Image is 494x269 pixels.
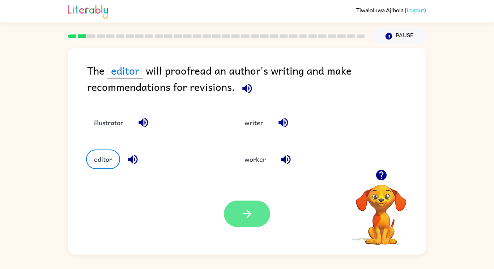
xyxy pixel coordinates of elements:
button: worker [237,150,273,169]
a: Logout [406,7,424,13]
div: The will proofread an author's writing and make recommendations for revisions. [87,62,426,98]
button: writer [237,113,271,133]
button: illustrator [86,113,131,133]
button: editor [86,150,120,169]
span: Tiwaloluwa Ajibola [356,7,405,13]
div: ( ) [356,7,426,13]
video: Your browser must support playing .mp4 files to use Literably. Please try using another browser. [345,173,417,246]
img: Literably [68,3,108,19]
span: editor [107,62,143,79]
button: Pause [374,28,426,45]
